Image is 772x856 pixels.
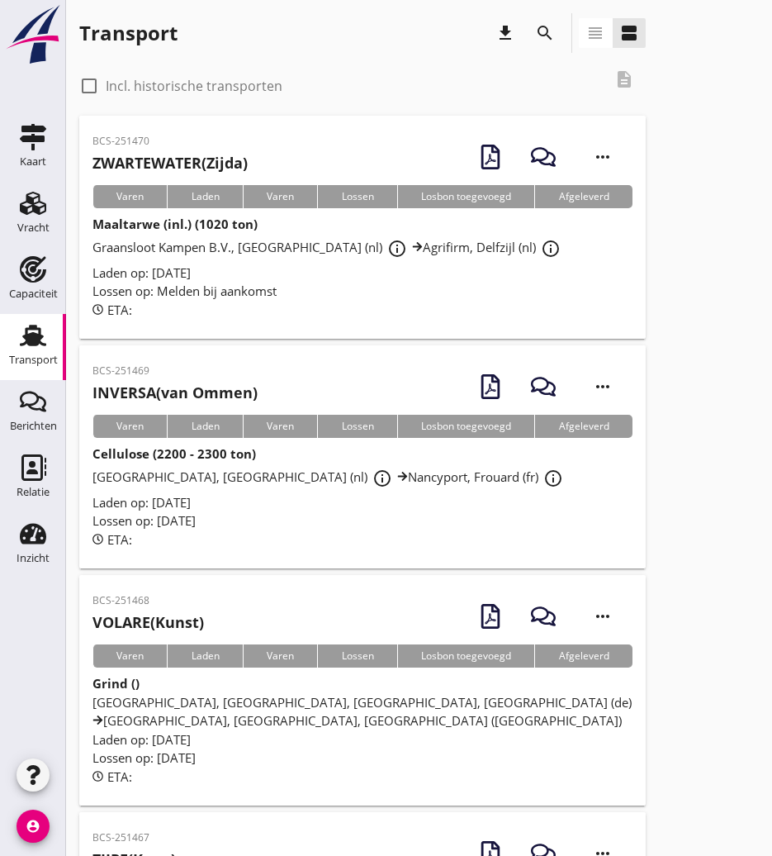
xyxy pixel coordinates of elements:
div: Laden [167,185,242,208]
p: BCS-251468 [92,593,204,608]
div: Vracht [17,222,50,233]
span: Laden op: [DATE] [92,731,191,748]
span: [GEOGRAPHIC_DATA], [GEOGRAPHIC_DATA], [GEOGRAPHIC_DATA], [GEOGRAPHIC_DATA] (de) [GEOGRAPHIC_DATA]... [92,694,632,730]
div: Relatie [17,487,50,497]
span: Lossen op: Melden bij aankomst [92,283,277,299]
span: Lossen op: [DATE] [92,749,196,766]
div: Losbon toegevoegd [397,415,534,438]
span: [GEOGRAPHIC_DATA], [GEOGRAPHIC_DATA] (nl) Nancyport, Frouard (fr) [92,468,568,485]
span: Graansloot Kampen B.V., [GEOGRAPHIC_DATA] (nl) Agrifirm, Delfzijl (nl) [92,239,566,255]
span: ETA: [107,768,132,785]
i: view_agenda [619,23,639,43]
h2: (Zijda) [92,152,248,174]
div: Lossen [317,644,396,668]
i: account_circle [17,810,50,843]
div: Capaciteit [9,288,58,299]
i: search [535,23,555,43]
strong: Cellulose (2200 - 2300 ton) [92,445,256,462]
div: Afgeleverd [534,415,632,438]
div: Laden [167,644,242,668]
strong: INVERSA [92,383,156,402]
i: download [495,23,515,43]
a: BCS-251468VOLARE(Kunst)VarenLadenVarenLossenLosbon toegevoegdAfgeleverdGrind ()[GEOGRAPHIC_DATA],... [79,575,646,806]
a: BCS-251469INVERSA(van Ommen)VarenLadenVarenLossenLosbon toegevoegdAfgeleverdCellulose (2200 - 230... [79,345,646,568]
i: info_outline [387,239,407,259]
div: Berichten [10,421,57,431]
div: Lossen [317,415,396,438]
a: BCS-251470ZWARTEWATER(Zijda)VarenLadenVarenLossenLosbon toegevoegdAfgeleverdMaaltarwe (inl.) (102... [79,116,646,339]
strong: ZWARTEWATER [92,153,201,173]
i: more_horiz [580,593,626,640]
p: BCS-251467 [92,830,176,845]
i: info_outline [541,239,561,259]
div: Varen [243,415,317,438]
div: Losbon toegevoegd [397,644,534,668]
div: Afgeleverd [534,644,632,668]
strong: Grind () [92,675,140,692]
div: Transport [9,354,58,365]
i: info_outline [372,468,392,488]
div: Inzicht [17,553,50,564]
i: info_outline [543,468,563,488]
span: ETA: [107,531,132,548]
i: more_horiz [580,134,626,180]
div: Varen [243,185,317,208]
div: Varen [92,185,167,208]
i: more_horiz [580,364,626,410]
h2: (Kunst) [92,611,204,634]
div: Transport [79,20,178,46]
div: Afgeleverd [534,185,632,208]
span: Lossen op: [DATE] [92,512,196,529]
h2: (van Ommen) [92,382,258,404]
strong: VOLARE [92,612,150,632]
span: Laden op: [DATE] [92,264,191,281]
div: Varen [243,644,317,668]
label: Incl. historische transporten [106,78,282,94]
div: Varen [92,644,167,668]
div: Laden [167,415,242,438]
div: Losbon toegevoegd [397,185,534,208]
span: ETA: [107,302,132,318]
p: BCS-251470 [92,134,248,149]
p: BCS-251469 [92,364,258,378]
strong: Maaltarwe (inl.) (1020 ton) [92,216,258,232]
div: Varen [92,415,167,438]
i: view_headline [585,23,605,43]
span: Laden op: [DATE] [92,494,191,511]
img: logo-small.a267ee39.svg [3,4,63,65]
div: Kaart [20,156,46,167]
div: Lossen [317,185,396,208]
